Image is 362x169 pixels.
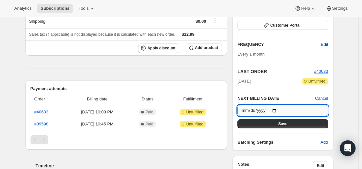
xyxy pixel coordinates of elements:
[36,162,227,169] h2: Timeline
[317,163,324,168] span: Edit
[14,6,31,11] span: Analytics
[186,110,203,115] span: Unfulfilled
[29,32,175,37] span: Sales tax (if applicable) is not displayed because it is calculated with each new order.
[67,121,127,127] span: [DATE] · 10:45 PM
[317,137,332,148] button: Add
[237,41,321,48] h2: FREQUENCY
[147,45,175,51] span: Apply discount
[237,78,251,84] span: [DATE]
[67,109,127,115] span: [DATE] · 10:00 PM
[315,95,328,102] button: Cancel
[301,6,310,11] span: Help
[314,69,328,74] a: #40633
[30,85,222,92] h2: Payment attempts
[30,92,66,106] th: Order
[278,121,287,126] span: Save
[168,96,218,102] span: Fulfillment
[78,6,89,11] span: Tools
[237,95,315,102] h2: NEXT BILLING DATE
[332,6,348,11] span: Settings
[320,139,328,146] span: Add
[75,4,99,13] button: Tools
[67,96,127,102] span: Billing date
[10,4,35,13] button: Analytics
[195,45,218,50] span: Add product
[34,122,48,126] a: #39598
[186,122,203,127] span: Unfulfilled
[322,4,352,13] button: Settings
[41,6,69,11] span: Subscriptions
[146,110,153,115] span: Paid
[291,4,320,13] button: Help
[210,17,220,24] button: Shipping actions
[237,52,265,57] span: Every 1 month
[237,68,314,75] h2: LAST ORDER
[237,119,328,128] button: Save
[182,32,195,37] span: $12.99
[314,68,328,75] button: #40633
[146,122,153,127] span: Paid
[308,79,326,84] span: Unfulfilled
[138,43,179,53] button: Apply discount
[317,39,332,50] button: Edit
[30,135,222,144] nav: Pagination
[270,23,300,28] span: Customer Portal
[196,19,206,24] span: $0.00
[237,21,328,30] button: Customer Portal
[340,140,356,156] div: Open Intercom Messenger
[237,139,320,146] h6: Batching Settings
[131,96,163,102] span: Status
[321,41,328,48] span: Edit
[34,110,48,114] a: #40633
[25,14,130,28] th: Shipping
[186,43,222,52] button: Add product
[37,4,73,13] button: Subscriptions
